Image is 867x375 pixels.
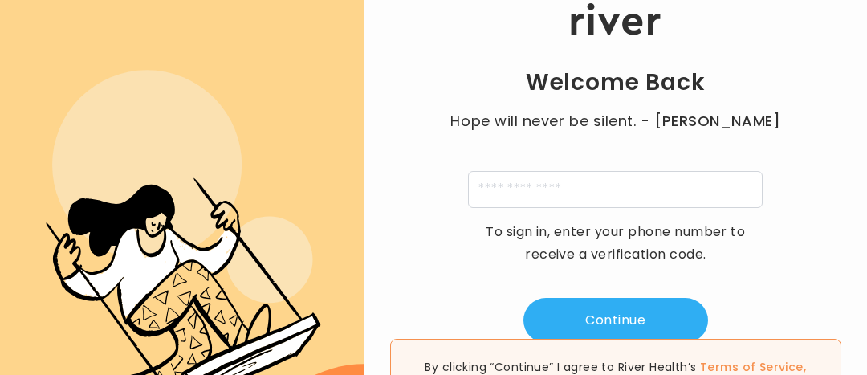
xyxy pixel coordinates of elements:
[526,68,706,97] h1: Welcome Back
[523,298,708,343] button: Continue
[475,221,756,266] p: To sign in, enter your phone number to receive a verification code.
[700,359,804,375] a: Terms of Service
[641,110,780,132] span: - [PERSON_NAME]
[435,110,796,132] p: Hope will never be silent.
